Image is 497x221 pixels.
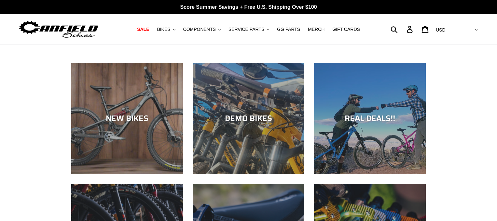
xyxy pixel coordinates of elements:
span: COMPONENTS [183,27,216,32]
span: SERVICE PARTS [228,27,264,32]
span: MERCH [308,27,324,32]
a: GIFT CARDS [329,25,363,34]
span: SALE [137,27,149,32]
a: DEMO BIKES [193,63,304,174]
a: REAL DEALS!! [314,63,426,174]
input: Search [394,22,411,36]
span: GG PARTS [277,27,300,32]
button: SERVICE PARTS [225,25,272,34]
span: GIFT CARDS [332,27,360,32]
a: MERCH [305,25,328,34]
span: BIKES [157,27,170,32]
img: Canfield Bikes [18,19,99,40]
div: REAL DEALS!! [314,114,426,123]
a: SALE [134,25,152,34]
a: GG PARTS [274,25,303,34]
div: NEW BIKES [71,114,183,123]
button: BIKES [154,25,178,34]
div: DEMO BIKES [193,114,304,123]
button: COMPONENTS [180,25,224,34]
a: NEW BIKES [71,63,183,174]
